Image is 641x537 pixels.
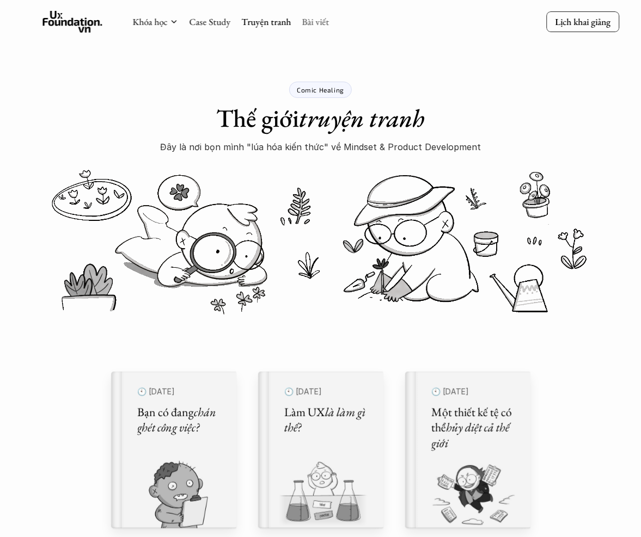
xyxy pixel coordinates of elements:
[189,16,230,28] a: Case Study
[546,11,619,32] a: Lịch khai giảng
[302,16,329,28] a: Bài viết
[299,102,425,134] em: truyện tranh
[241,16,291,28] a: Truyện tranh
[431,385,517,399] p: 🕙 [DATE]
[132,16,167,28] a: Khóa học
[284,385,370,399] p: 🕙 [DATE]
[111,372,236,528] a: 🕙 [DATE]Bạn có đangchán ghét công việc?
[160,139,481,155] p: Đây là nơi bọn mình "lúa hóa kiến thức" về Mindset & Product Development
[297,86,344,94] p: Comic Healing
[258,372,383,528] a: 🕙 [DATE]Làm UXlà làm gì thế?
[216,103,425,133] h1: Thế giới
[284,405,370,436] h5: Làm UX
[405,372,530,528] a: 🕙 [DATE]Một thiết kế tệ có thểhủy diệt cả thế giới
[431,405,517,452] h5: Một thiết kế tệ có thể
[431,420,511,452] em: hủy diệt cả thế giới
[555,16,611,28] p: Lịch khai giảng
[137,404,218,436] em: chán ghét công việc?
[284,404,368,436] em: là làm gì thế?
[137,385,223,399] p: 🕙 [DATE]
[137,405,223,436] h5: Bạn có đang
